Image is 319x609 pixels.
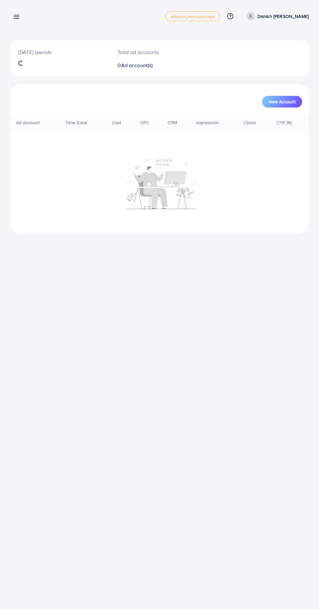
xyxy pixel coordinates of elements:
[18,48,102,56] p: [DATE] spends
[118,62,176,68] h2: 0
[165,11,220,21] a: adreach_new_package
[257,12,309,20] p: Danish [PERSON_NAME]
[171,14,215,19] span: adreach_new_package
[121,62,153,69] span: Ad account(s)
[244,12,309,21] a: Danish [PERSON_NAME]
[262,96,302,108] button: New Account
[269,99,296,104] span: New Account
[118,48,176,56] p: Total ad accounts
